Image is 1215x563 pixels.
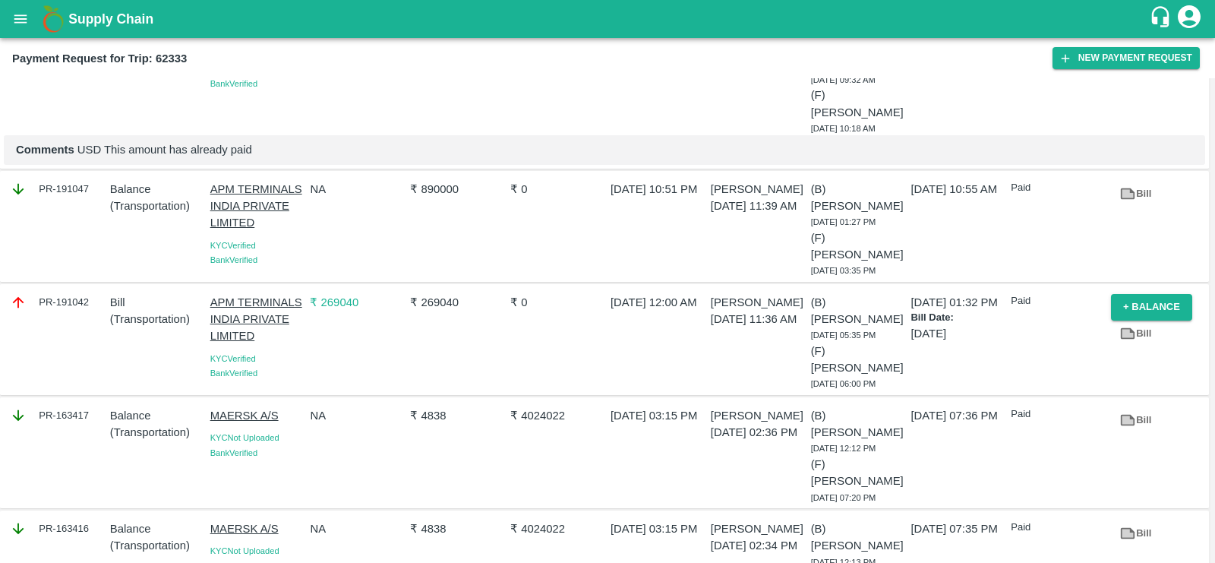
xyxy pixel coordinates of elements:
p: (F) [PERSON_NAME] [811,456,905,490]
p: NA [310,520,404,537]
p: ₹ 269040 [310,294,404,311]
p: [PERSON_NAME] [711,181,805,198]
p: MAERSK A/S [210,520,305,537]
p: ₹ 4024022 [510,407,604,424]
p: APM TERMINALS INDIA PRIVATE LIMITED [210,181,305,232]
div: account of current user [1176,3,1203,35]
p: MAERSK A/S [210,407,305,424]
span: [DATE] 12:12 PM [811,444,876,453]
p: ₹ 4838 [410,407,504,424]
div: PR-191047 [10,181,104,198]
p: ₹ 4838 [410,520,504,537]
div: PR-163417 [10,407,104,424]
p: [DATE] 10:55 AM [910,181,1005,198]
p: ₹ 890000 [410,181,504,198]
p: Balance [110,407,204,424]
p: [DATE] 03:15 PM [611,407,705,424]
p: [PERSON_NAME] [711,520,805,537]
p: (B) [PERSON_NAME] [811,520,905,555]
button: New Payment Request [1052,47,1200,69]
div: PR-191042 [10,294,104,311]
span: KYC Not Uploaded [210,546,279,555]
a: Supply Chain [68,8,1149,30]
span: [DATE] 06:00 PM [811,379,876,388]
p: [DATE] 02:36 PM [711,424,805,441]
p: [DATE] 02:34 PM [711,537,805,554]
p: (B) [PERSON_NAME] [811,294,905,328]
p: Paid [1011,407,1105,422]
p: Bill [110,294,204,311]
p: [DATE] 01:32 PM [910,294,1005,311]
div: customer-support [1149,5,1176,33]
p: ( Transportation ) [110,198,204,214]
p: [DATE] 03:15 PM [611,520,705,537]
p: Paid [1011,181,1105,195]
b: Comments [16,144,74,156]
p: [DATE] [910,325,1005,342]
p: NA [310,407,404,424]
p: (F) [PERSON_NAME] [811,229,905,264]
p: [PERSON_NAME] [711,294,805,311]
p: Paid [1011,520,1105,535]
a: Bill [1111,520,1160,547]
a: Bill [1111,321,1160,347]
a: Bill [1111,181,1160,207]
img: logo [38,4,68,34]
span: KYC Verified [210,241,256,250]
p: ( Transportation ) [110,311,204,327]
span: Bank Verified [210,448,257,457]
span: [DATE] 07:20 PM [811,493,876,502]
p: [DATE] 07:36 PM [910,407,1005,424]
p: [DATE] 11:36 AM [711,311,805,327]
p: ₹ 269040 [410,294,504,311]
p: Balance [110,520,204,537]
span: [DATE] 05:35 PM [811,331,876,340]
span: KYC Verified [210,354,256,363]
p: Bill Date: [910,311,1005,325]
p: (F) [PERSON_NAME] [811,87,905,121]
button: + balance [1111,294,1192,321]
p: ₹ 4024022 [510,520,604,537]
p: ( Transportation ) [110,424,204,441]
span: Bank Verified [210,79,257,88]
p: Balance [110,181,204,198]
p: [DATE] 07:35 PM [910,520,1005,537]
span: Bank Verified [210,255,257,264]
p: (B) [PERSON_NAME] [811,181,905,215]
b: Supply Chain [68,11,153,27]
p: [DATE] 10:51 PM [611,181,705,198]
p: Paid [1011,294,1105,308]
p: ₹ 0 [510,181,604,198]
p: [PERSON_NAME] [711,407,805,424]
p: ( Transportation ) [110,537,204,554]
span: [DATE] 10:18 AM [811,124,876,133]
p: NA [310,181,404,198]
span: KYC Not Uploaded [210,433,279,442]
p: [DATE] 11:39 AM [711,198,805,214]
p: (F) [PERSON_NAME] [811,343,905,377]
b: Payment Request for Trip: 62333 [12,52,187,65]
p: USD This amount has already paid [16,141,1193,158]
span: [DATE] 01:27 PM [811,217,876,226]
span: Bank Verified [210,368,257,378]
a: Bill [1111,407,1160,434]
div: PR-163416 [10,520,104,537]
span: [DATE] 09:32 AM [811,75,876,84]
p: (B) [PERSON_NAME] [811,407,905,441]
p: ₹ 0 [510,294,604,311]
p: APM TERMINALS INDIA PRIVATE LIMITED [210,294,305,345]
p: [DATE] 12:00 AM [611,294,705,311]
button: open drawer [3,2,38,36]
span: [DATE] 03:35 PM [811,266,876,275]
